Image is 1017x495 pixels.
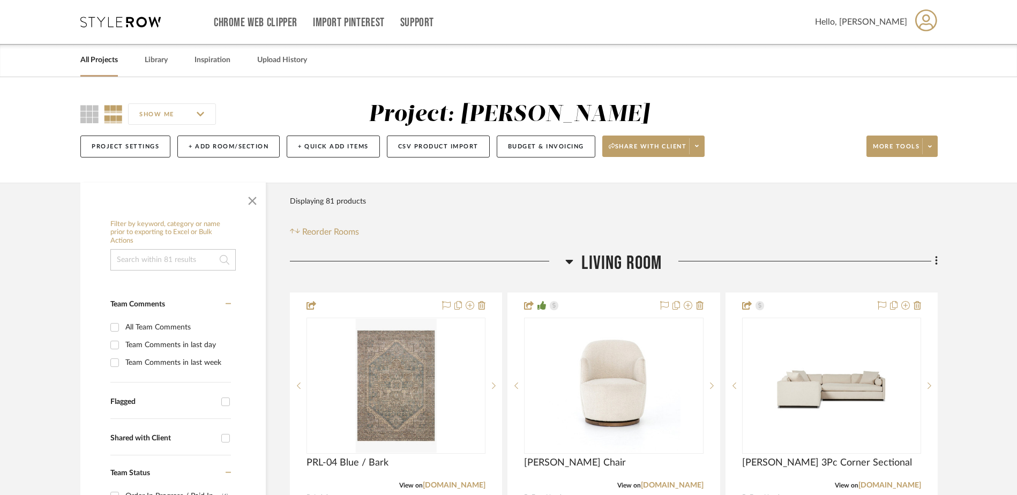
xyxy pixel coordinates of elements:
[581,252,662,275] span: Living Room
[423,482,485,489] a: [DOMAIN_NAME]
[641,482,704,489] a: [DOMAIN_NAME]
[399,482,423,489] span: View on
[742,457,912,469] span: [PERSON_NAME] 3Pc Corner Sectional
[110,301,165,308] span: Team Comments
[125,319,228,336] div: All Team Comments
[524,457,626,469] span: [PERSON_NAME] Chair
[387,136,490,157] button: CSV Product Import
[290,191,366,212] div: Displaying 81 products
[307,318,485,453] div: 0
[313,18,385,27] a: Import Pinterest
[602,136,705,157] button: Share with client
[195,53,230,67] a: Inspiration
[110,397,216,407] div: Flagged
[873,142,919,159] span: More tools
[400,18,434,27] a: Support
[369,103,649,126] div: Project: [PERSON_NAME]
[110,469,150,477] span: Team Status
[257,53,307,67] a: Upload History
[80,136,170,157] button: Project Settings
[125,336,228,354] div: Team Comments in last day
[547,319,681,453] img: Aurora Swivel Chair
[765,319,899,453] img: Sawyer 3Pc Corner Sectional
[609,142,687,159] span: Share with client
[80,53,118,67] a: All Projects
[214,18,297,27] a: Chrome Web Clipper
[835,482,858,489] span: View on
[306,457,388,469] span: PRL-04 Blue / Bark
[110,249,236,271] input: Search within 81 results
[858,482,921,489] a: [DOMAIN_NAME]
[110,434,216,443] div: Shared with Client
[242,188,263,209] button: Close
[617,482,641,489] span: View on
[815,16,907,28] span: Hello, [PERSON_NAME]
[287,136,380,157] button: + Quick Add Items
[355,319,436,453] img: PRL-04 Blue / Bark
[110,220,236,245] h6: Filter by keyword, category or name prior to exporting to Excel or Bulk Actions
[302,226,359,238] span: Reorder Rooms
[497,136,595,157] button: Budget & Invoicing
[177,136,280,157] button: + Add Room/Section
[866,136,938,157] button: More tools
[125,354,228,371] div: Team Comments in last week
[290,226,359,238] button: Reorder Rooms
[145,53,168,67] a: Library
